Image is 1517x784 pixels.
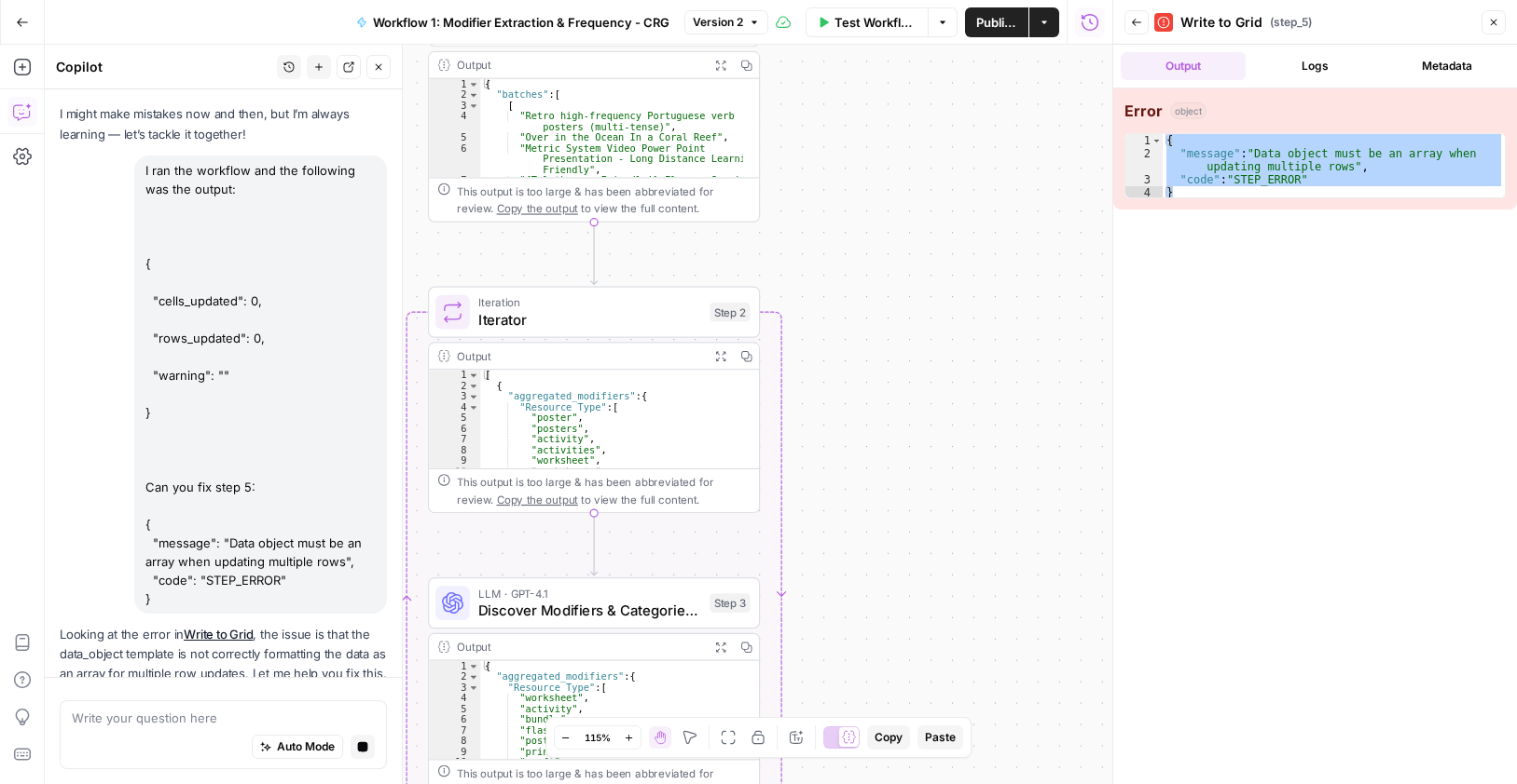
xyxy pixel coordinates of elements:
span: Write to Grid [1180,13,1262,32]
span: Toggle code folding, rows 3 through 127 [468,683,480,693]
div: This output is too large & has been abbreviated for review. to view the full content. [457,474,751,508]
div: 7 [429,175,480,196]
span: Version 2 [693,14,743,31]
button: Paste [917,725,963,750]
div: Copilot [56,58,271,76]
span: Toggle code folding, rows 3 through 104 [468,391,480,401]
div: 1 [429,661,480,671]
span: object [1170,102,1207,119]
div: 6 [429,424,480,434]
span: Copy the output [497,493,578,506]
span: Iterator [478,309,701,331]
div: Step 2 [710,303,751,322]
span: Toggle code folding, rows 2 through 105 [468,381,480,391]
button: Test Workflow [806,7,928,37]
div: 3 [429,683,480,693]
span: Toggle code folding, rows 1 through 129 [468,79,480,89]
div: 1 [429,79,480,89]
div: 3 [429,391,480,401]
span: 115% [585,730,611,745]
div: 9 [429,747,480,757]
div: 10 [429,466,480,477]
div: 4 [429,111,480,132]
div: 10 [429,757,480,767]
button: Logs [1253,52,1378,80]
button: Version 2 [684,10,768,34]
span: Toggle code folding, rows 2 through 128 [468,671,480,682]
span: Copy the output [497,202,578,215]
button: Output [1121,52,1246,80]
span: Copy [875,729,903,746]
div: 2 [429,381,480,391]
div: 2 [429,671,480,682]
span: Toggle code folding, rows 1 through 129 [468,661,480,671]
span: Discover Modifiers & Categories (LLM) [478,600,701,621]
div: 5 [429,412,480,423]
div: 3 [1125,173,1163,186]
div: 1 [1125,134,1163,147]
div: 1 [429,370,480,380]
span: Toggle code folding, rows 1 through 4 [1152,134,1162,147]
div: 5 [429,704,480,714]
button: Copy [867,725,910,750]
div: Output [457,639,701,656]
div: 4 [429,402,480,412]
strong: Error [1124,100,1163,122]
p: Looking at the error in , the issue is that the data_object template is not correctly formatting ... [60,625,387,683]
button: Publish [965,7,1028,37]
div: 8 [429,736,480,746]
div: I ran the workflow and the following was the output: { "cells_updated": 0, "rows_updated": 0, "wa... [134,155,387,614]
div: 7 [429,434,480,444]
span: Iteration [478,294,701,311]
span: Test Workflow [834,13,917,32]
div: 7 [429,725,480,736]
span: Workflow 1: Modifier Extraction & Frequency - CRG [373,13,669,32]
div: Output [457,347,701,364]
div: 6 [429,143,480,175]
span: LLM · GPT-4.1 [478,585,701,602]
div: This output is too large & has been abbreviated for review. to view the full content. [457,182,751,217]
div: Step 3 [710,593,751,613]
div: 2 [1125,147,1163,173]
button: Auto Mode [252,735,343,759]
div: 4 [429,693,480,703]
a: Write to Grid [184,627,253,642]
div: Output [457,57,701,74]
div: 8 [429,445,480,455]
g: Edge from step_1 to step_2 [591,223,598,285]
span: Auto Mode [277,738,335,755]
span: Toggle code folding, rows 4 through 103 [468,402,480,412]
span: Toggle code folding, rows 2 through 128 [468,89,480,100]
span: Toggle code folding, rows 3 through 127 [468,101,480,111]
g: Edge from step_2 to step_3 [591,513,598,575]
div: 6 [429,714,480,724]
div: IterationIteratorStep 2Output[ { "aggregated_modifiers":{ "Resource Type":[ "poster", "posters", ... [428,287,760,514]
div: 5 [429,132,480,142]
span: Publish [976,13,1017,32]
p: I might make mistakes now and then, but I’m always learning — let’s tackle it together! [60,104,387,143]
span: Paste [925,729,956,746]
span: Toggle code folding, rows 1 through 106 [468,370,480,380]
div: 3 [429,101,480,111]
div: 2 [429,89,480,100]
span: ( step_5 ) [1270,14,1312,31]
div: 4 [1125,186,1163,199]
button: Metadata [1385,52,1510,80]
div: 9 [429,455,480,466]
button: Workflow 1: Modifier Extraction & Frequency - CRG [345,7,681,37]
